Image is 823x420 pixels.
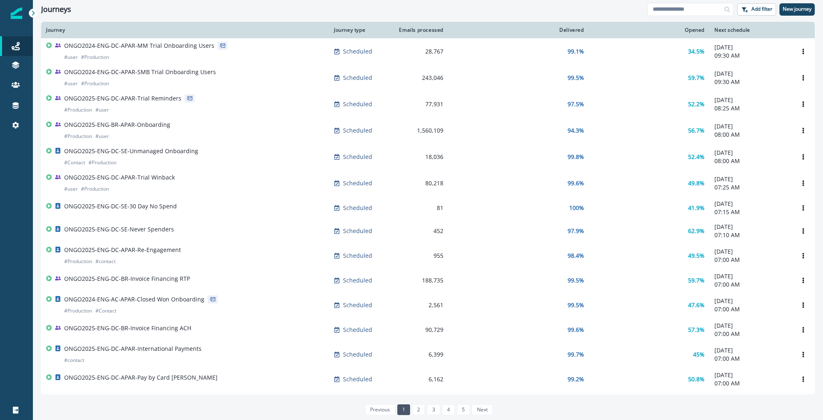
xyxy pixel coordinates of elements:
div: 2,561 [396,301,443,309]
p: # user [64,185,78,193]
p: ONGO2025-ENG-DC-APAR-Re-Engagement [64,246,181,254]
p: [DATE] [714,223,787,231]
p: # Production [81,185,109,193]
button: Options [797,250,810,262]
p: 07:00 AM [714,379,787,387]
button: Options [797,45,810,58]
div: 28,767 [396,47,443,56]
p: # user [64,53,78,61]
p: [DATE] [714,200,787,208]
p: [DATE] [714,96,787,104]
p: [DATE] [714,272,787,280]
p: 62.9% [688,227,705,235]
p: ONGO2024-ENG-AC-APAR-Closed Won Onboarding [64,295,204,303]
p: 34.5% [688,47,705,56]
p: New journey [783,6,811,12]
a: ONGO2025-ENG-BR-APAR-Onboarding#Production#userScheduled1,560,10994.3%56.7%[DATE]08:00 AMOptions [41,117,815,144]
div: 452 [396,227,443,235]
p: # Contact [95,307,116,315]
p: Scheduled [343,227,372,235]
p: 07:00 AM [714,256,787,264]
a: ONGO2025-ENG-DC-APAR-Pay by Card [PERSON_NAME]Scheduled6,16299.2%50.8%[DATE]07:00 AMOptions [41,368,815,391]
p: Scheduled [343,301,372,309]
button: Options [797,299,810,311]
a: ONGO2025-ENG-DC-APAR-Trial Reminders#Production#userScheduled77,93197.5%52.2%[DATE]08:25 AMOptions [41,91,815,117]
p: # contact [95,257,116,266]
p: ONGO2024-ENG-DC-APAR-MM Trial Onboarding Users [64,42,214,50]
p: 07:00 AM [714,280,787,289]
h1: Journeys [41,5,71,14]
p: Scheduled [343,179,372,187]
a: Page 3 [427,404,440,415]
p: Scheduled [343,350,372,359]
p: [DATE] [714,175,787,183]
p: # Contact [64,159,85,167]
a: ONGO2025-ENG-DC-BR-Invoice Financing RTPScheduled188,73599.5%59.7%[DATE]07:00 AMOptions [41,269,815,292]
p: [DATE] [714,394,787,402]
div: 243,046 [396,74,443,82]
button: Options [797,72,810,84]
p: # Production [64,106,92,114]
p: 99.7% [568,350,584,359]
p: Scheduled [343,276,372,285]
p: 99.8% [568,153,584,161]
a: Page 5 [457,404,470,415]
a: ONGO2025-ENG-DC-SE-30 Day No SpendScheduled81100%41.9%[DATE]07:15 AMOptions [41,196,815,219]
a: ONGO2025-ENG-DC-APAR-International Payments#contactScheduled6,39999.7%45%[DATE]07:00 AMOptions [41,341,815,368]
p: 09:30 AM [714,51,787,60]
p: 97.9% [568,227,584,235]
a: ONGO2025-ENG-DC-APAR-Trial Winback#user#ProductionScheduled80,21899.6%49.8%[DATE]07:25 AMOptions [41,170,815,196]
p: ONGO2025-ENG-DC-APAR-Trial Winback [64,173,175,182]
p: # Production [64,257,92,266]
p: 08:00 AM [714,157,787,165]
p: 99.1% [568,47,584,56]
div: Journey type [334,27,386,33]
p: # user [95,106,109,114]
p: 07:10 AM [714,231,787,239]
p: Scheduled [343,100,372,108]
button: Options [797,373,810,385]
p: # Production [64,132,92,140]
p: 07:00 AM [714,330,787,338]
a: Page 2 [412,404,425,415]
p: # user [95,132,109,140]
p: 52.4% [688,153,705,161]
a: ONGO2024-ENG-AC-APAR-Closed Won Onboarding#Production#ContactScheduled2,56199.5%47.6%[DATE]07:00 ... [41,292,815,318]
div: 18,036 [396,153,443,161]
p: 07:00 AM [714,355,787,363]
div: Journey [46,27,324,33]
p: ONGO2025-ENG-DC-APAR-Pay by Card [PERSON_NAME] [64,373,218,382]
a: ONGO2024-ENG-DC-APAR-MM Trial Onboarding Users#user#ProductionScheduled28,76799.1%34.5%[DATE]09:3... [41,38,815,65]
p: 99.6% [568,326,584,334]
p: Scheduled [343,126,372,135]
p: [DATE] [714,247,787,256]
p: ONGO2024-ENG-DC-APAR-SMB Trial Onboarding Users [64,68,216,76]
div: Emails processed [396,27,443,33]
p: 09:30 AM [714,78,787,86]
p: # Production [64,307,92,315]
p: 07:15 AM [714,208,787,216]
div: 1,560,109 [396,126,443,135]
p: [DATE] [714,346,787,355]
div: 955 [396,252,443,260]
p: 99.5% [568,276,584,285]
p: 98.4% [568,252,584,260]
button: Options [797,98,810,110]
p: 56.7% [688,126,705,135]
button: Options [797,151,810,163]
p: Scheduled [343,153,372,161]
p: # contact [64,356,84,364]
div: 6,399 [396,350,443,359]
button: New journey [779,3,815,16]
button: Options [797,324,810,336]
p: 99.2% [568,375,584,383]
p: ONGO2025-ENG-DC-APAR-Trial Reminders [64,94,181,103]
p: # Production [81,53,109,61]
p: Scheduled [343,74,372,82]
p: ONGO2025-ENG-BR-APAR-Onboarding [64,121,170,129]
p: Scheduled [343,252,372,260]
button: Add filter [737,3,776,16]
p: # Production [81,79,109,88]
p: 100% [569,204,584,212]
p: [DATE] [714,297,787,305]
